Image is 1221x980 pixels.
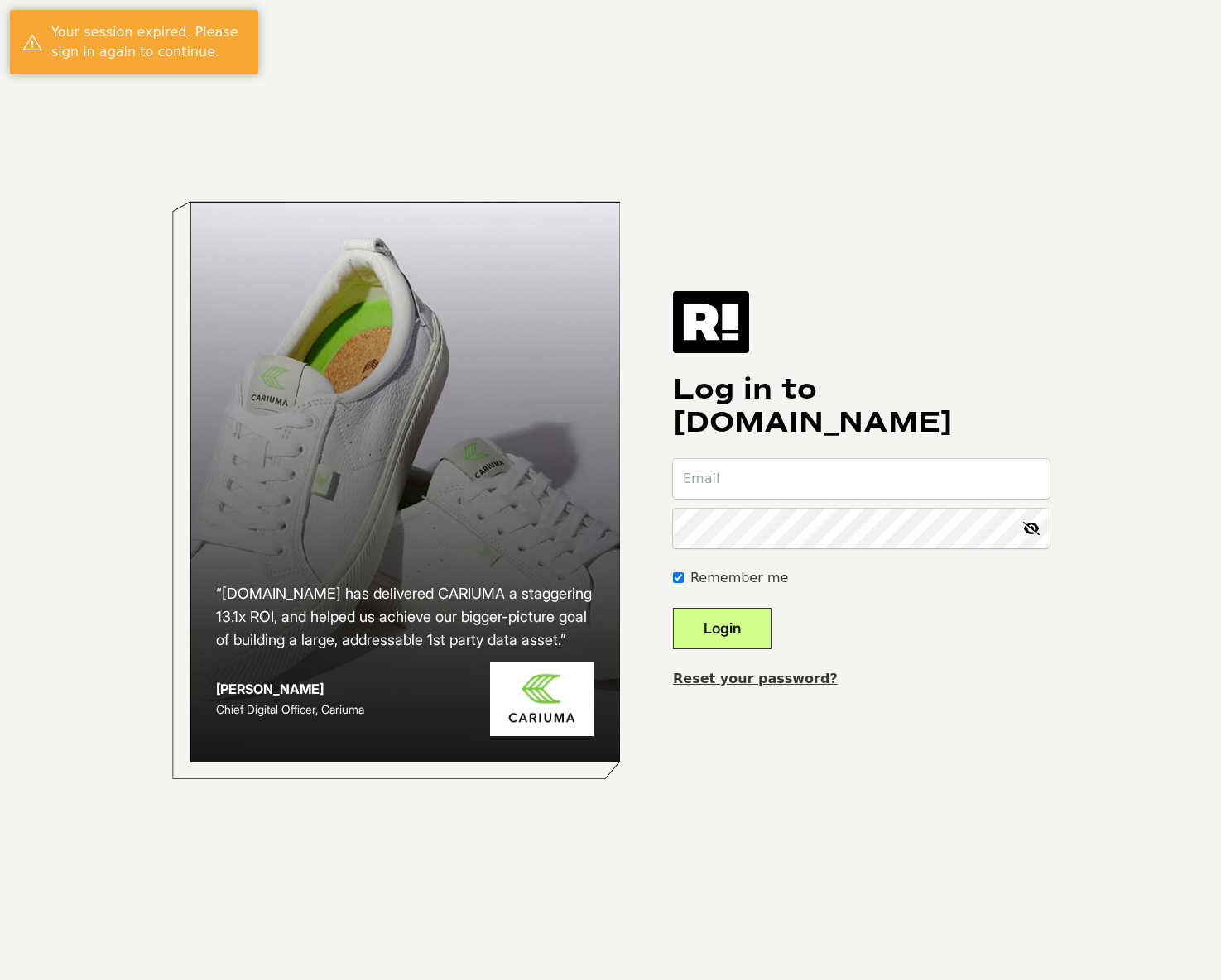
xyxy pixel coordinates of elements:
div: Your session expired. Please sign in again to continue. [51,22,246,62]
img: Retention.com [673,291,749,352]
label: Remember me [690,568,788,588]
img: Cariuma [490,662,594,737]
a: Reset your password? [673,671,838,686]
span: Chief Digital Officer, Cariuma [216,702,364,716]
button: Login [673,608,772,649]
strong: [PERSON_NAME] [216,681,324,697]
h1: Log in to [DOMAIN_NAME] [673,373,1050,439]
input: Email [673,459,1050,499]
h2: “[DOMAIN_NAME] has delivered CARIUMA a staggering 13.1x ROI, and helped us achieve our bigger-pic... [216,582,594,652]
